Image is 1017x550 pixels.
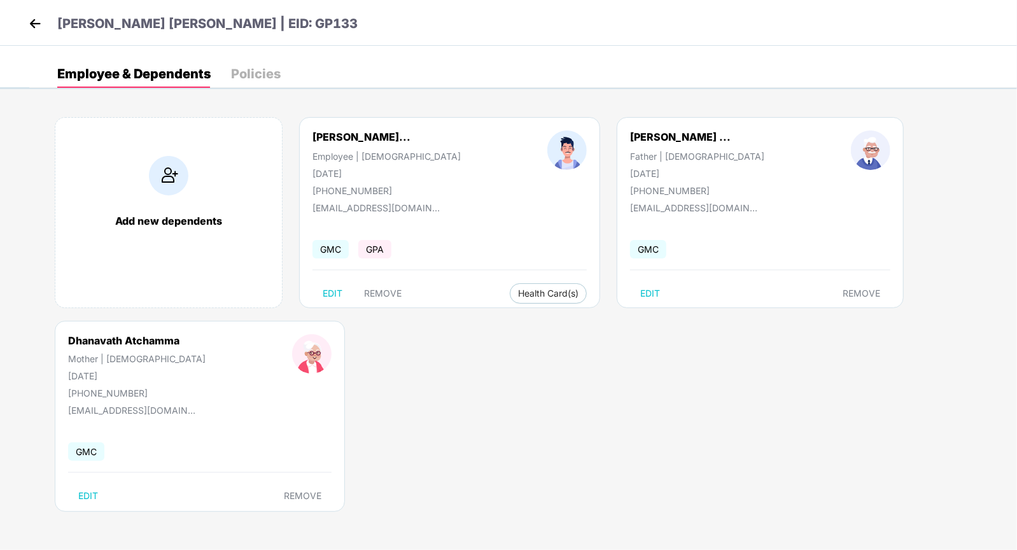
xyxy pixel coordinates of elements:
[312,202,440,213] div: [EMAIL_ADDRESS][DOMAIN_NAME]
[832,283,890,304] button: REMOVE
[354,283,412,304] button: REMOVE
[630,240,666,258] span: GMC
[312,185,461,196] div: [PHONE_NUMBER]
[630,130,731,143] div: [PERSON_NAME] ...
[851,130,890,170] img: profileImage
[630,168,764,179] div: [DATE]
[312,151,461,162] div: Employee | [DEMOGRAPHIC_DATA]
[78,491,98,501] span: EDIT
[630,202,757,213] div: [EMAIL_ADDRESS][DOMAIN_NAME]
[312,130,410,143] div: [PERSON_NAME]...
[364,288,402,299] span: REMOVE
[630,283,670,304] button: EDIT
[149,156,188,195] img: addIcon
[68,388,206,398] div: [PHONE_NUMBER]
[274,486,332,506] button: REMOVE
[312,240,349,258] span: GMC
[68,215,269,227] div: Add new dependents
[358,240,391,258] span: GPA
[640,288,660,299] span: EDIT
[57,14,358,34] p: [PERSON_NAME] [PERSON_NAME] | EID: GP133
[323,288,342,299] span: EDIT
[630,185,764,196] div: [PHONE_NUMBER]
[68,334,206,347] div: Dhanavath Atchamma
[510,283,587,304] button: Health Card(s)
[630,151,764,162] div: Father | [DEMOGRAPHIC_DATA]
[68,486,108,506] button: EDIT
[292,334,332,374] img: profileImage
[68,442,104,461] span: GMC
[68,353,206,364] div: Mother | [DEMOGRAPHIC_DATA]
[518,290,579,297] span: Health Card(s)
[57,67,211,80] div: Employee & Dependents
[312,168,461,179] div: [DATE]
[231,67,281,80] div: Policies
[68,405,195,416] div: [EMAIL_ADDRESS][DOMAIN_NAME]
[547,130,587,170] img: profileImage
[68,370,206,381] div: [DATE]
[25,14,45,33] img: back
[312,283,353,304] button: EDIT
[843,288,880,299] span: REMOVE
[284,491,321,501] span: REMOVE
